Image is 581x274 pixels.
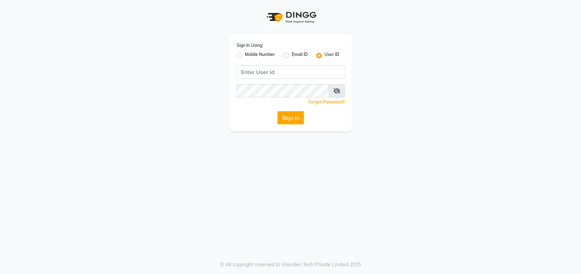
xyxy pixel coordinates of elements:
a: Forgot Password? [308,99,345,104]
input: Username [237,84,329,98]
label: User ID [325,51,339,60]
label: Mobile Number [245,51,275,60]
label: Email ID [292,51,308,60]
label: Sign In Using: [237,42,263,49]
input: Username [237,65,345,79]
button: Sign In [277,111,304,124]
img: logo1.svg [263,7,319,28]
